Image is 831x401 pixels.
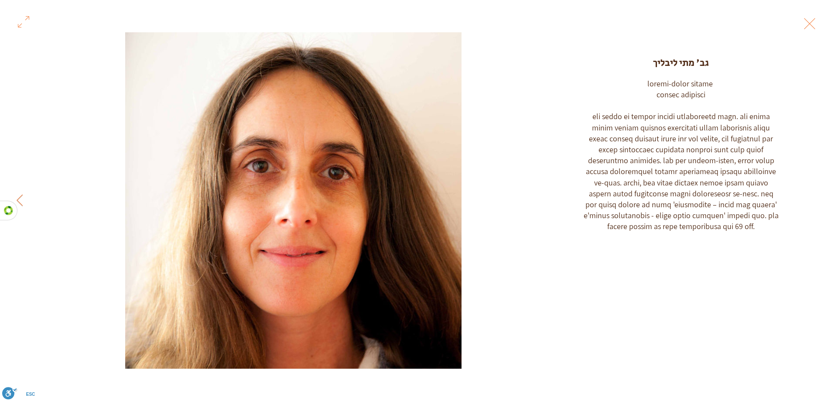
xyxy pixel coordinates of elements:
h1: גב' מתי ליבליך [584,57,779,70]
button: Next Item [9,190,31,212]
img: גב' מתי ליבליך [125,32,462,369]
div: loremi-dolor sitame consec adipisci eli seddo ei tempor incidi utlaboreetd magn. ali enima minim ... [584,78,779,232]
button: Exit expand mode [801,13,818,32]
button: Open in fullscreen [15,11,32,31]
